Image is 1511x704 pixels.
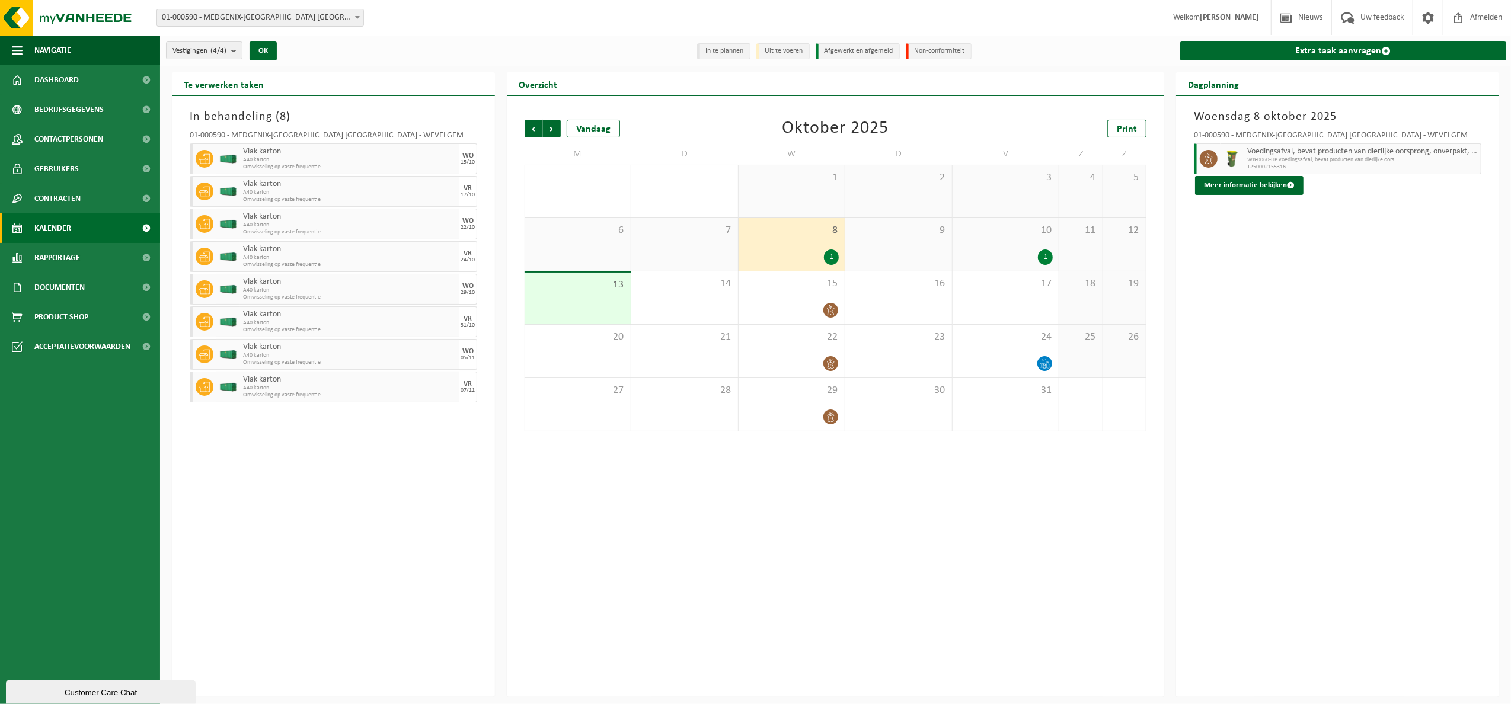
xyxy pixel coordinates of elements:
span: 23 [851,331,946,344]
span: 13 [531,279,625,292]
span: Vorige [525,120,542,137]
div: WO [462,217,474,225]
span: 15 [745,277,839,290]
span: 14 [637,277,732,290]
span: Vlak karton [243,375,456,385]
span: Omwisseling op vaste frequentie [243,164,456,171]
div: 01-000590 - MEDGENIX-[GEOGRAPHIC_DATA] [GEOGRAPHIC_DATA] - WEVELGEM [1194,132,1481,143]
span: Bedrijfsgegevens [34,95,104,124]
div: WO [462,348,474,355]
button: OK [250,41,277,60]
a: Extra taak aanvragen [1180,41,1506,60]
span: Omwisseling op vaste frequentie [243,392,456,399]
span: 10 [959,224,1053,237]
div: 05/11 [461,355,475,361]
span: 4 [1065,171,1096,184]
h2: Te verwerken taken [172,72,276,95]
img: WB-0060-HPE-GN-50 [1224,150,1241,168]
div: VR [464,315,472,322]
img: HK-XA-40-GN-00 [219,318,237,327]
div: WO [462,283,474,290]
span: 22 [745,331,839,344]
span: Omwisseling op vaste frequentie [243,229,456,236]
span: Omwisseling op vaste frequentie [243,327,456,334]
span: 17 [959,277,1053,290]
div: VR [464,185,472,192]
button: Vestigingen(4/4) [166,41,242,59]
div: Vandaag [567,120,620,137]
span: Vlak karton [243,212,456,222]
div: 15/10 [461,159,475,165]
span: Omwisseling op vaste frequentie [243,294,456,301]
span: Contracten [34,184,81,213]
span: A40 karton [243,385,456,392]
img: HK-XA-40-GN-00 [219,350,237,359]
span: Print [1117,124,1137,134]
span: Volgende [543,120,561,137]
span: Omwisseling op vaste frequentie [243,359,456,366]
span: 5 [1109,171,1140,184]
img: HK-XA-40-GN-00 [219,252,237,261]
div: WO [462,152,474,159]
div: 1 [824,249,839,265]
span: 7 [637,224,732,237]
div: VR [464,380,472,388]
h2: Overzicht [507,72,569,95]
span: 8 [745,224,839,237]
div: VR [464,250,472,257]
li: Uit te voeren [756,43,810,59]
span: Vestigingen [172,42,226,60]
span: 01-000590 - MEDGENIX-BENELUX NV - WEVELGEM [157,9,363,26]
span: T250002155316 [1247,164,1478,171]
td: M [525,143,632,165]
a: Print [1107,120,1146,137]
button: Meer informatie bekijken [1195,176,1304,195]
h3: Woensdag 8 oktober 2025 [1194,108,1481,126]
img: HK-XA-40-GN-00 [219,187,237,196]
span: 24 [959,331,1053,344]
div: 07/11 [461,388,475,393]
span: 8 [280,111,286,123]
span: Rapportage [34,243,80,273]
span: 12 [1109,224,1140,237]
img: HK-XA-40-GN-00 [219,285,237,294]
span: WB-0060-HP voedingsafval, bevat producten van dierlijke oors [1247,156,1478,164]
div: 17/10 [461,192,475,198]
span: Vlak karton [243,310,456,319]
span: Navigatie [34,36,71,65]
span: Omwisseling op vaste frequentie [243,261,456,268]
span: Product Shop [34,302,88,332]
span: A40 karton [243,287,456,294]
img: HK-XA-40-GN-00 [219,155,237,164]
strong: [PERSON_NAME] [1200,13,1259,22]
td: D [845,143,953,165]
iframe: chat widget [6,678,198,704]
span: Vlak karton [243,180,456,189]
span: 16 [851,277,946,290]
span: A40 karton [243,222,456,229]
span: 25 [1065,331,1096,344]
span: Kalender [34,213,71,243]
span: 28 [637,384,732,397]
span: Contactpersonen [34,124,103,154]
span: A40 karton [243,352,456,359]
div: 24/10 [461,257,475,263]
td: D [631,143,739,165]
span: 6 [531,224,625,237]
li: Non-conformiteit [906,43,972,59]
span: A40 karton [243,156,456,164]
img: HK-XA-40-GN-00 [219,383,237,392]
div: 1 [1038,249,1053,265]
img: HK-XA-40-GN-00 [219,220,237,229]
span: 9 [851,224,946,237]
span: 26 [1109,331,1140,344]
span: Vlak karton [243,147,456,156]
h2: Dagplanning [1176,72,1251,95]
div: Oktober 2025 [782,120,889,137]
span: Vlak karton [243,343,456,352]
span: 18 [1065,277,1096,290]
span: 2 [851,171,946,184]
li: Afgewerkt en afgemeld [816,43,900,59]
div: 01-000590 - MEDGENIX-[GEOGRAPHIC_DATA] [GEOGRAPHIC_DATA] - WEVELGEM [190,132,477,143]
